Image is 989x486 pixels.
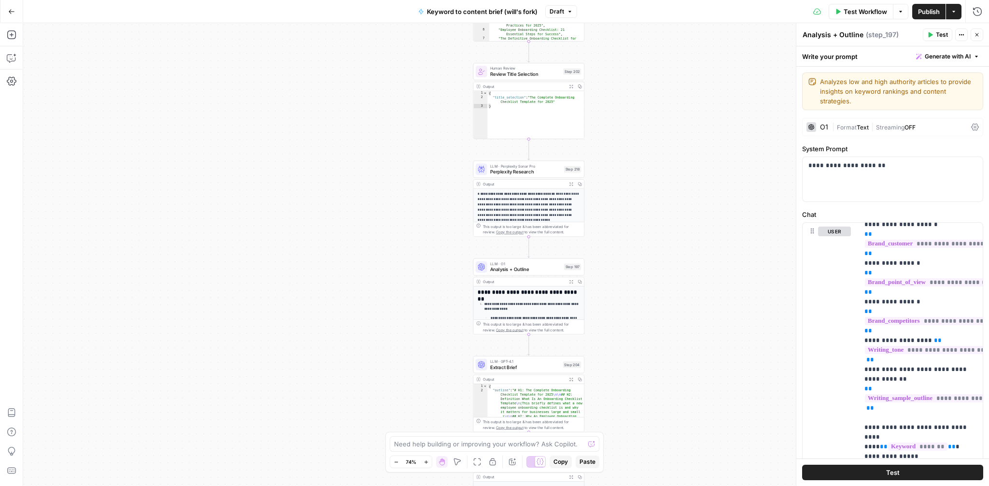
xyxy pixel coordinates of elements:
[820,124,828,130] div: O1
[483,376,565,382] div: Output
[886,468,900,477] span: Test
[528,237,530,257] g: Edge from step_218 to step_197
[579,457,595,466] span: Paste
[803,30,863,40] textarea: Analysis + Outline
[564,166,581,172] div: Step 218
[550,7,564,16] span: Draft
[876,124,904,131] span: Streaming
[802,465,983,480] button: Test
[923,29,952,41] button: Test
[832,122,837,131] span: |
[528,42,530,62] g: Edge from step_214 to step_202
[866,30,899,40] span: ( step_197 )
[829,4,893,19] button: Test Workflow
[545,5,577,18] button: Draft
[869,122,876,131] span: |
[406,458,416,466] span: 74%
[496,328,523,332] span: Copy the output
[473,384,487,388] div: 1
[912,4,946,19] button: Publish
[473,104,487,108] div: 3
[483,84,565,89] div: Output
[427,7,537,16] span: Keyword to content brief (will's fork)
[490,71,561,78] span: Review Title Selection
[473,19,489,28] div: 5
[550,456,572,468] button: Copy
[925,52,971,61] span: Generate with AI
[490,358,560,364] span: LLM · GPT-4.1
[473,91,487,95] div: 1
[490,363,560,371] span: Extract Brief
[483,384,487,388] span: Toggle code folding, rows 1 through 3
[490,261,561,267] span: LLM · O1
[490,163,561,169] span: LLM · Perplexity Sonar Pro
[490,168,561,175] span: Perplexity Research
[576,456,599,468] button: Paste
[563,68,581,74] div: Step 202
[483,321,581,333] div: This output is too large & has been abbreviated for review. to view the full content.
[412,4,543,19] button: Keyword to content brief (will's fork)
[490,66,561,71] span: Human Review
[802,144,983,154] label: System Prompt
[936,30,948,39] span: Test
[796,46,989,66] div: Write your prompt
[483,91,487,95] span: Toggle code folding, rows 1 through 3
[483,224,581,235] div: This output is too large & has been abbreviated for review. to view the full content.
[818,227,851,236] button: user
[820,77,977,106] textarea: Analyzes low and high authority articles to provide insights on keyword rankings and content stra...
[904,124,916,131] span: OFF
[553,457,568,466] span: Copy
[857,124,869,131] span: Text
[528,334,530,355] g: Edge from step_197 to step_204
[483,419,581,430] div: This output is too large & has been abbreviated for review. to view the full content.
[496,425,523,429] span: Copy the output
[918,7,940,16] span: Publish
[473,36,489,45] div: 7
[563,361,581,368] div: Step 204
[490,266,561,273] span: Analysis + Outline
[912,50,983,63] button: Generate with AI
[473,95,487,104] div: 2
[844,7,887,16] span: Test Workflow
[483,474,565,480] div: Output
[802,210,983,219] label: Chat
[483,181,565,187] div: Output
[837,124,857,131] span: Format
[528,139,530,160] g: Edge from step_202 to step_218
[473,63,584,139] div: Human ReviewReview Title SelectionStep 202Output{ "title_selection":"The Complete Onboarding Chec...
[473,28,489,36] div: 6
[473,356,584,432] div: LLM · GPT-4.1Extract BriefStep 204Output{ "outline":"# H1: The Complete Onboarding Checklist Temp...
[564,264,581,270] div: Step 197
[483,279,565,285] div: Output
[496,230,523,234] span: Copy the output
